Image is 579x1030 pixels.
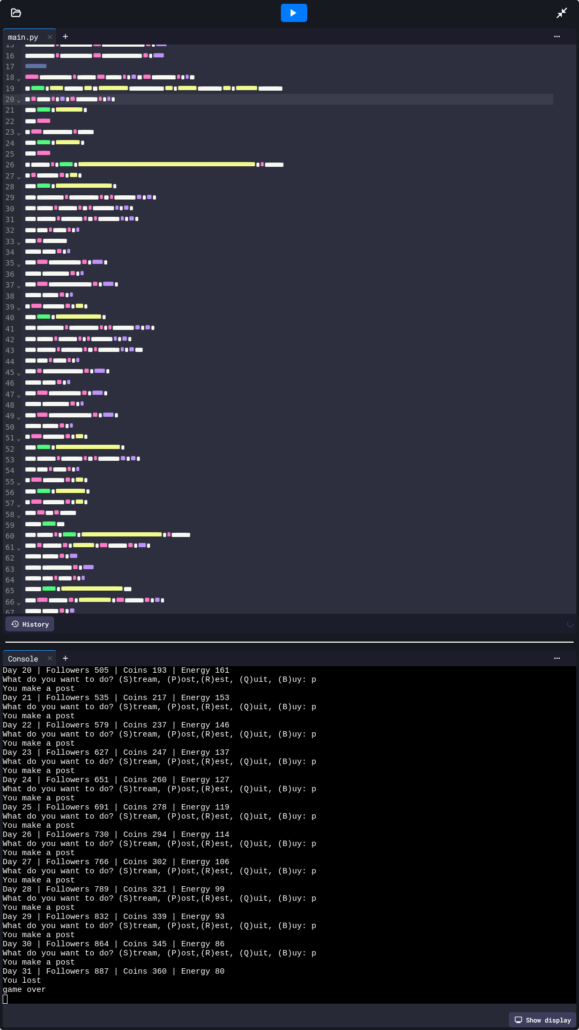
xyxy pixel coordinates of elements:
[4,4,74,68] div: Chat with us now!Close
[3,757,316,767] span: What do you want to do? (S)tream, (P)ost,(R)est, (Q)uit, (B)uy: p
[3,785,316,794] span: What do you want to do? (S)tream, (P)ost,(R)est, (Q)uit, (B)uy: p
[3,703,316,712] span: What do you want to do? (S)tream, (P)ost,(R)est, (Q)uit, (B)uy: p
[3,867,316,876] span: What do you want to do? (S)tream, (P)ost,(R)est, (Q)uit, (B)uy: p
[3,812,316,821] span: What do you want to do? (S)tream, (P)ost,(R)est, (Q)uit, (B)uy: p
[3,675,316,685] span: What do you want to do? (S)tream, (P)ost,(R)est, (Q)uit, (B)uy: p
[3,894,316,903] span: What do you want to do? (S)tream, (P)ost,(R)est, (Q)uit, (B)uy: p
[3,840,316,849] span: What do you want to do? (S)tream, (P)ost,(R)est, (Q)uit, (B)uy: p
[3,949,316,958] span: What do you want to do? (S)tream, (P)ost,(R)est, (Q)uit, (B)uy: p
[3,730,316,739] span: What do you want to do? (S)tream, (P)ost,(R)est, (Q)uit, (B)uy: p
[3,922,316,931] span: What do you want to do? (S)tream, (P)ost,(R)est, (Q)uit, (B)uy: p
